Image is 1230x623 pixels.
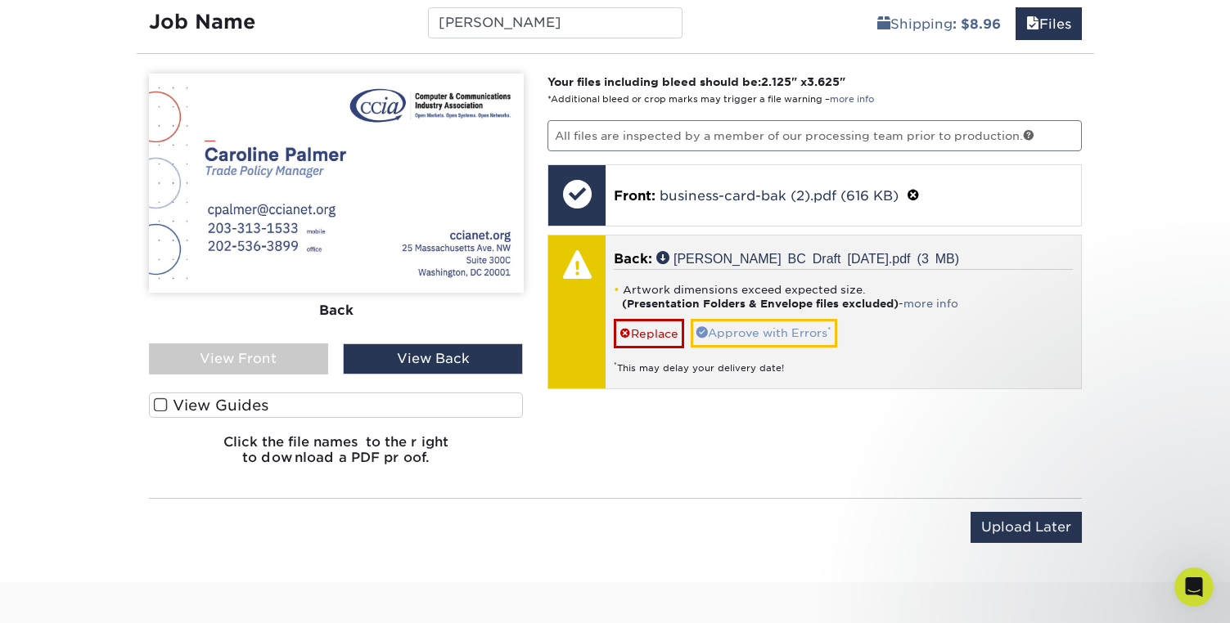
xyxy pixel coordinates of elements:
iframe: Intercom live chat [1174,567,1214,607]
b: : $8.96 [953,16,1001,32]
span: shipping [877,16,890,32]
div: View Back [343,343,523,374]
span: files [1026,16,1039,32]
div: View Front [149,343,329,374]
a: more info [903,298,958,310]
span: 3.625 [807,75,840,88]
a: Approve with Errors* [691,319,837,347]
iframe: Google Customer Reviews [4,573,139,617]
label: View Guides [149,392,524,418]
a: Shipping: $8.96 [867,7,1011,40]
p: All files are inspected by a member of our processing team prior to production. [547,120,1082,151]
input: Enter a job name [428,7,683,38]
a: business-card-bak (2).pdf (616 KB) [660,188,899,204]
small: *Additional bleed or crop marks may trigger a file warning – [547,94,874,105]
div: Back [149,293,524,329]
span: Back: [614,251,652,267]
a: more info [830,94,874,105]
strong: Your files including bleed should be: " x " [547,75,845,88]
a: Replace [614,319,684,347]
h6: Click the file names to the right to download a PDF proof. [149,434,524,478]
div: This may delay your delivery date! [614,348,1073,375]
span: 2.125 [761,75,791,88]
input: Upload Later [971,512,1082,543]
a: Files [1016,7,1082,40]
span: Front: [614,188,656,204]
strong: (Presentation Folders & Envelope files excluded) [622,298,899,310]
a: [PERSON_NAME] BC Draft [DATE].pdf (3 MB) [656,251,959,264]
strong: Job Name [149,10,255,34]
li: Artwork dimensions exceed expected size. - [614,283,1073,311]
